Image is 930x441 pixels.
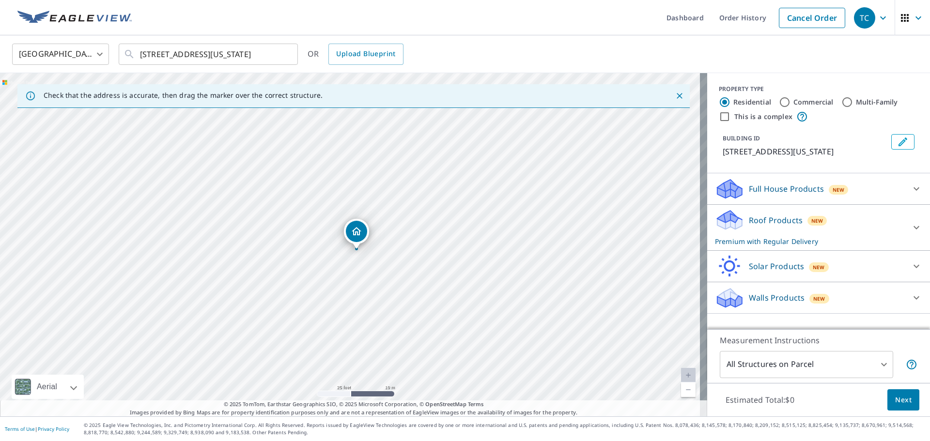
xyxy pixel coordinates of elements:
[681,368,696,382] a: Current Level 20, Zoom In Disabled
[308,44,403,65] div: OR
[718,389,802,411] p: Estimated Total: $0
[34,375,60,399] div: Aerial
[468,400,484,408] a: Terms
[856,97,898,107] label: Multi-Family
[673,90,686,102] button: Close
[681,382,696,397] a: Current Level 20, Zoom Out
[84,422,925,436] p: © 2025 Eagle View Technologies, Inc. and Pictometry International Corp. All Rights Reserved. Repo...
[813,263,825,271] span: New
[891,134,914,150] button: Edit building 1
[749,214,803,226] p: Roof Products
[723,134,760,142] p: BUILDING ID
[715,286,922,309] div: Walls ProductsNew
[344,219,369,249] div: Dropped pin, building 1, Residential property, 1316 W Illinois Ave Aurora, IL 60506
[5,426,69,432] p: |
[17,11,132,25] img: EV Logo
[140,41,278,68] input: Search by address or latitude-longitude
[833,186,845,194] span: New
[715,255,922,278] div: Solar ProductsNew
[336,48,395,60] span: Upload Blueprint
[749,292,805,304] p: Walls Products
[44,91,323,100] p: Check that the address is accurate, then drag the marker over the correct structure.
[715,177,922,200] div: Full House ProductsNew
[887,389,919,411] button: Next
[906,359,917,370] span: Your report will include each building or structure inside the parcel boundary. In some cases, du...
[723,146,887,157] p: [STREET_ADDRESS][US_STATE]
[38,426,69,432] a: Privacy Policy
[895,394,912,406] span: Next
[734,112,792,122] label: This is a complex
[12,375,84,399] div: Aerial
[811,217,823,225] span: New
[749,260,804,272] p: Solar Products
[720,351,893,378] div: All Structures on Parcel
[733,97,771,107] label: Residential
[720,335,917,346] p: Measurement Instructions
[12,41,109,68] div: [GEOGRAPHIC_DATA]
[5,426,35,432] a: Terms of Use
[328,44,403,65] a: Upload Blueprint
[813,295,825,303] span: New
[779,8,845,28] a: Cancel Order
[793,97,834,107] label: Commercial
[719,85,918,93] div: PROPERTY TYPE
[854,7,875,29] div: TC
[715,209,922,246] div: Roof ProductsNewPremium with Regular Delivery
[224,400,484,409] span: © 2025 TomTom, Earthstar Geographics SIO, © 2025 Microsoft Corporation, ©
[715,236,905,246] p: Premium with Regular Delivery
[425,400,466,408] a: OpenStreetMap
[749,183,824,195] p: Full House Products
